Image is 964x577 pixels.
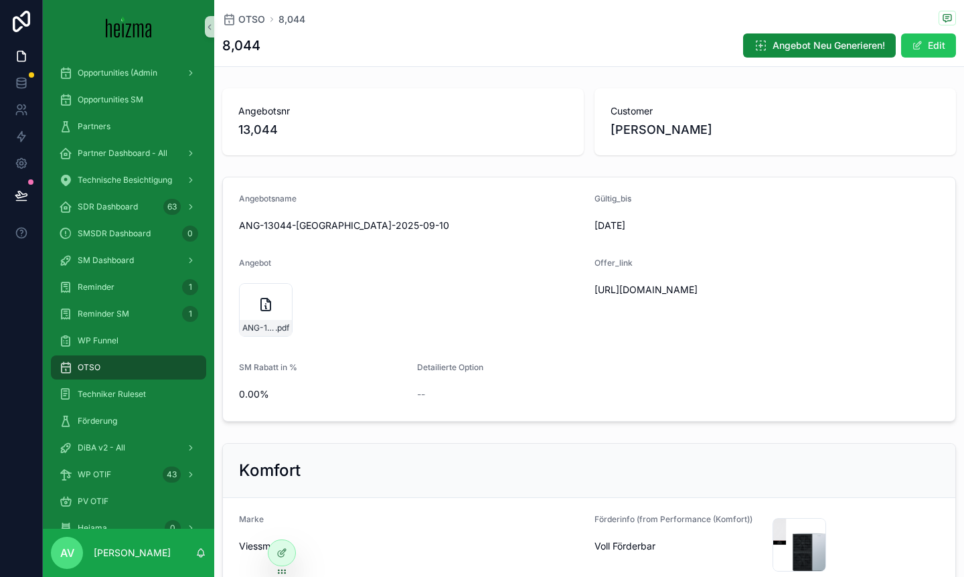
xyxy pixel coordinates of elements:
span: Viessmann [239,540,287,553]
span: 13,044 [238,120,568,139]
a: Partner Dashboard - All [51,141,206,165]
div: 43 [163,467,181,483]
span: SM Dashboard [78,255,134,266]
a: PV OTIF [51,489,206,513]
a: OTSO [51,355,206,380]
span: [PERSON_NAME] [611,120,712,139]
a: WP OTIF43 [51,463,206,487]
span: Partners [78,121,110,132]
div: 0 [182,226,198,242]
span: OTSO [238,13,265,26]
p: [PERSON_NAME] [94,546,171,560]
span: Opportunities (Admin [78,68,157,78]
a: Opportunities SM [51,88,206,112]
h1: 8,044 [222,36,260,55]
a: Förderung [51,409,206,433]
a: 8,044 [278,13,305,26]
span: Angebotsname [239,193,297,203]
span: Förderung [78,416,117,426]
span: Technische Besichtigung [78,175,172,185]
h2: Komfort [239,460,301,481]
span: [DATE] [594,219,762,232]
span: SMSDR Dashboard [78,228,151,239]
span: Techniker Ruleset [78,389,146,400]
span: Detailierte Option [417,362,483,372]
a: Heiama0 [51,516,206,540]
a: Techniker Ruleset [51,382,206,406]
div: 1 [182,279,198,295]
span: Förderinfo (from Performance (Komfort)) [594,514,752,524]
span: Angebot Neu Generieren! [773,39,885,52]
a: OTSO [222,13,265,26]
a: Partners [51,114,206,139]
span: SDR Dashboard [78,201,138,212]
span: [URL][DOMAIN_NAME] [594,283,821,297]
span: Reminder [78,282,114,293]
a: Opportunities (Admin [51,61,206,85]
span: Opportunities SM [78,94,143,105]
a: Technische Besichtigung [51,168,206,192]
span: Heiama [78,523,107,533]
span: Offer_link [594,258,633,268]
a: SM Dashboard [51,248,206,272]
div: 63 [163,199,181,215]
span: WP OTIF [78,469,111,480]
span: Partner Dashboard - All [78,148,167,159]
span: DiBA v2 - All [78,442,125,453]
span: SM Rabatt in % [239,362,297,372]
span: Marke [239,514,264,524]
button: Angebot Neu Generieren! [743,33,896,58]
span: Voll Förderbar [594,540,762,553]
a: Reminder SM1 [51,302,206,326]
span: OTSO [78,362,100,373]
span: Customer [611,104,940,118]
div: scrollable content [43,54,214,529]
span: AV [60,545,74,561]
a: WP Funnel [51,329,206,353]
span: PV OTIF [78,496,108,507]
button: Edit [901,33,956,58]
span: ANG-13044-[GEOGRAPHIC_DATA]-2025-09-10 [239,219,584,232]
span: Angebotsnr [238,104,568,118]
div: 0 [165,520,181,536]
a: SDR Dashboard63 [51,195,206,219]
span: Reminder SM [78,309,129,319]
span: Gültig_bis [594,193,631,203]
a: Reminder1 [51,275,206,299]
img: App logo [106,16,152,37]
a: SMSDR Dashboard0 [51,222,206,246]
span: -- [417,388,425,401]
span: .pdf [275,323,289,333]
a: DiBA v2 - All [51,436,206,460]
div: 1 [182,306,198,322]
span: Angebot [239,258,271,268]
span: 0.00% [239,388,406,401]
span: WP Funnel [78,335,118,346]
span: ANG-13044-[GEOGRAPHIC_DATA]-2025-09-10 [242,323,275,333]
